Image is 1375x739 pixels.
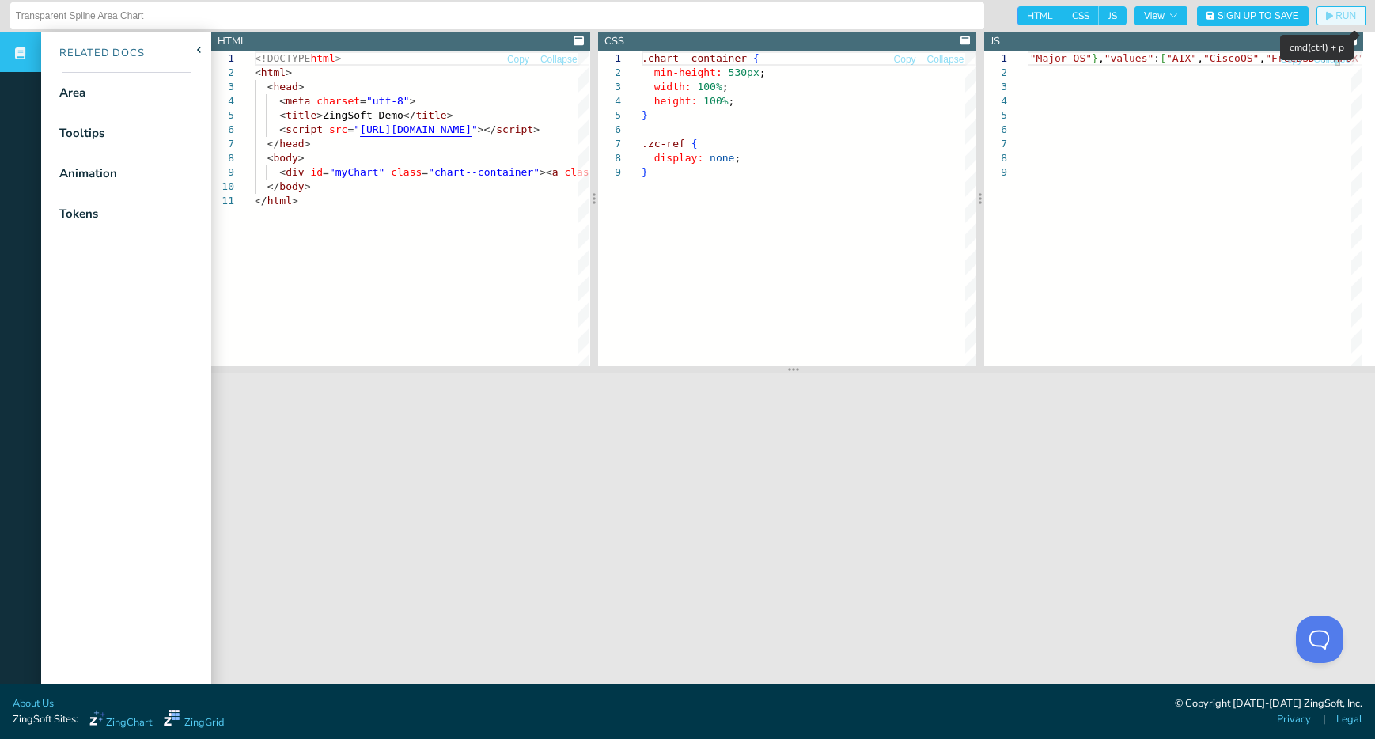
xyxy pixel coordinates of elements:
div: 9 [598,165,621,180]
span: min-height: [653,66,722,78]
span: View [1144,11,1178,21]
span: "values" [1104,52,1154,64]
span: div [286,166,304,178]
span: ZingSoft Demo [323,109,403,121]
span: [ [1160,52,1166,64]
button: Copy [506,52,530,67]
span: Collapse [1313,55,1350,64]
span: > [305,180,311,192]
div: CSS [604,34,624,49]
span: CSS [1062,6,1099,25]
button: Copy [1279,52,1303,67]
button: View [1134,6,1187,25]
button: Copy [893,52,917,67]
span: html [267,195,292,207]
span: width: [653,81,691,93]
span: HTML [1017,6,1062,25]
div: 9 [211,165,234,180]
div: 1 [598,51,621,66]
span: [URL][DOMAIN_NAME] [360,123,472,135]
span: "chart--container" [428,166,540,178]
span: meta [286,95,310,107]
span: <!DOCTYPE [255,52,310,64]
span: { [753,52,759,64]
a: ZingGrid [164,710,224,730]
iframe: Your browser does not support iframes. [211,373,1375,699]
span: = [360,95,366,107]
span: < [279,95,286,107]
span: > [305,138,311,150]
a: About Us [13,696,54,711]
span: ; [728,95,734,107]
span: class [564,166,595,178]
div: HTML [218,34,246,49]
a: ZingChart [89,710,152,730]
span: " [472,123,478,135]
div: checkbox-group [1017,6,1127,25]
span: Collapse [927,55,964,64]
span: > [286,66,292,78]
span: id [310,166,323,178]
span: html [261,66,286,78]
div: 3 [984,80,1007,94]
span: , [1197,52,1203,64]
span: < [279,109,286,121]
span: "myChart" [329,166,384,178]
span: RUN [1335,11,1356,21]
span: < [279,123,286,135]
span: charset [316,95,360,107]
a: Privacy [1277,712,1311,727]
button: Sign Up to Save [1197,6,1309,26]
span: ; [759,66,765,78]
span: "utf-8" [366,95,410,107]
div: 2 [984,66,1007,80]
div: 9 [984,165,1007,180]
span: title [416,109,447,121]
span: head [279,138,304,150]
span: body [273,152,297,164]
div: 10 [211,180,234,194]
span: html [310,52,335,64]
div: 5 [211,108,234,123]
span: "FreeBSD" [1266,52,1321,64]
div: 1 [984,51,1007,66]
span: 100% [703,95,728,107]
div: 6 [984,123,1007,137]
span: "Major OS" [1030,52,1092,64]
div: 6 [598,123,621,137]
span: { [691,138,697,150]
span: class [391,166,422,178]
div: 6 [211,123,234,137]
span: 100% [697,81,722,93]
span: 530px [728,66,759,78]
span: : [1154,52,1161,64]
button: RUN [1316,6,1366,25]
span: src [329,123,347,135]
div: 11 [211,194,234,208]
span: > [410,95,416,107]
div: JS [991,34,1000,49]
span: JS [1099,6,1127,25]
span: > [447,109,453,121]
iframe: Toggle Customer Support [1296,616,1343,663]
span: < [255,66,261,78]
span: , [1098,52,1104,64]
div: 2 [598,66,621,80]
button: Collapse [926,52,965,67]
div: Tokens [59,205,98,223]
span: | [1323,712,1325,727]
input: Untitled Demo [16,3,979,28]
span: Copy [507,55,529,64]
span: < [267,152,274,164]
div: 7 [984,137,1007,151]
div: 5 [984,108,1007,123]
span: > [298,81,305,93]
div: 4 [598,94,621,108]
span: </ [403,109,416,121]
span: } [642,109,648,121]
span: > [316,109,323,121]
div: 5 [598,108,621,123]
span: cmd(ctrl) + p [1290,41,1344,54]
div: Animation [59,165,117,183]
span: } [1092,52,1098,64]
